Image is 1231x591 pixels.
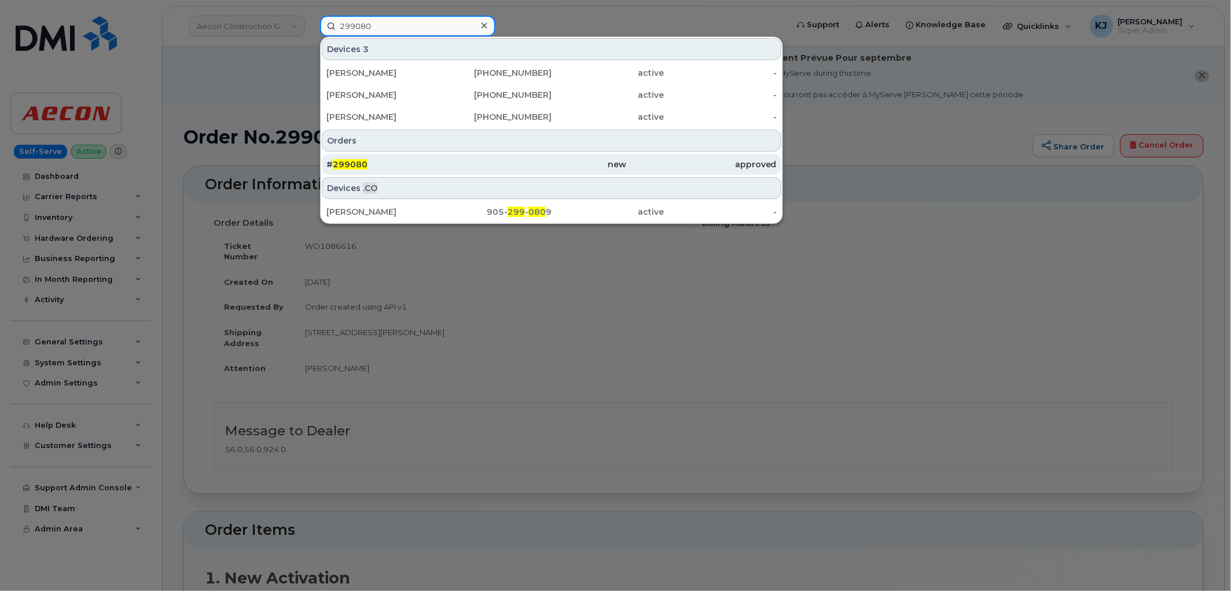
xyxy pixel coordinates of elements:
[363,182,377,194] span: .CO
[552,89,664,101] div: active
[528,207,546,217] span: 080
[552,206,664,218] div: active
[627,159,777,170] div: approved
[552,67,664,79] div: active
[322,130,781,152] div: Orders
[476,159,626,170] div: new
[439,206,552,218] div: 905- - 9
[363,43,369,55] span: 3
[664,89,777,101] div: -
[333,159,368,170] span: 299080
[322,107,781,127] a: [PERSON_NAME][PHONE_NUMBER]active-
[439,67,552,79] div: [PHONE_NUMBER]
[322,63,781,83] a: [PERSON_NAME][PHONE_NUMBER]active-
[508,207,525,217] span: 299
[552,111,664,123] div: active
[326,159,476,170] div: #
[439,89,552,101] div: [PHONE_NUMBER]
[664,67,777,79] div: -
[439,111,552,123] div: [PHONE_NUMBER]
[322,154,781,175] a: #299080newapproved
[326,67,439,79] div: [PERSON_NAME]
[322,177,781,199] div: Devices
[664,111,777,123] div: -
[322,201,781,222] a: [PERSON_NAME]905-299-0809active-
[322,85,781,105] a: [PERSON_NAME][PHONE_NUMBER]active-
[326,206,439,218] div: [PERSON_NAME]
[326,89,439,101] div: [PERSON_NAME]
[322,38,781,60] div: Devices
[664,206,777,218] div: -
[326,111,439,123] div: [PERSON_NAME]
